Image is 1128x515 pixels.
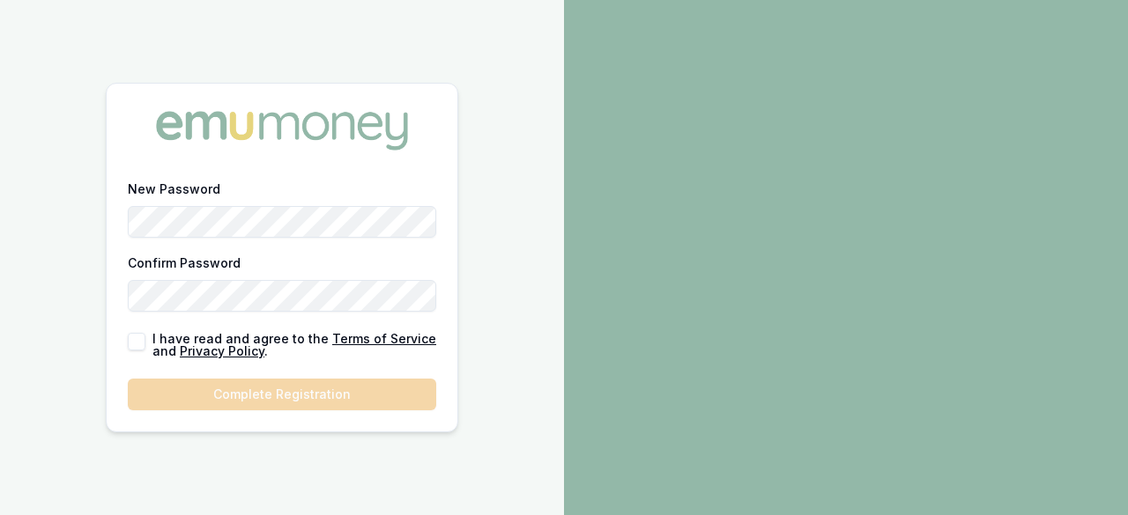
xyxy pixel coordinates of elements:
[150,105,414,156] img: Emu Money
[128,181,220,196] label: New Password
[180,343,264,358] a: Privacy Policy
[332,331,436,346] a: Terms of Service
[152,333,436,357] label: I have read and agree to the and .
[128,255,241,270] label: Confirm Password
